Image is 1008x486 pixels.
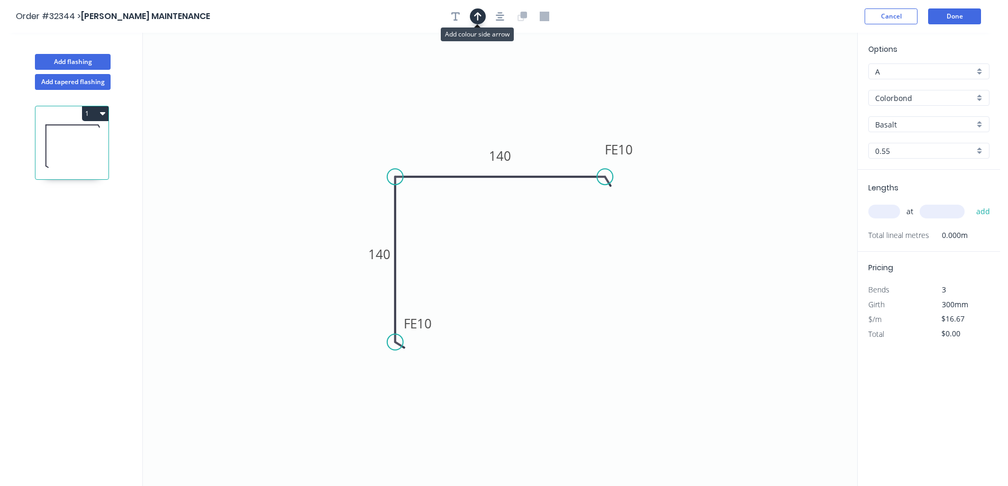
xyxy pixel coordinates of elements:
[868,228,929,243] span: Total lineal metres
[875,93,974,104] input: Material
[404,315,417,332] tspan: FE
[875,145,974,157] input: Thickness
[143,33,857,486] svg: 0
[906,204,913,219] span: at
[605,141,618,158] tspan: FE
[971,203,996,221] button: add
[875,66,974,77] input: Price level
[875,119,974,130] input: Colour
[929,228,968,243] span: 0.000m
[81,10,210,22] span: [PERSON_NAME] MAINTENANCE
[868,182,898,193] span: Lengths
[868,285,889,295] span: Bends
[868,44,897,54] span: Options
[928,8,981,24] button: Done
[489,147,511,164] tspan: 140
[82,106,108,121] button: 1
[618,141,633,158] tspan: 10
[16,10,81,22] span: Order #32344 >
[868,314,882,324] span: $/m
[868,329,884,339] span: Total
[368,245,391,263] tspan: 140
[868,299,885,309] span: Girth
[942,299,968,309] span: 300mm
[35,54,111,70] button: Add flashing
[868,262,893,273] span: Pricing
[417,315,432,332] tspan: 10
[441,27,514,41] div: Add colour side arrow
[35,74,111,90] button: Add tapered flashing
[942,285,946,295] span: 3
[865,8,918,24] button: Cancel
